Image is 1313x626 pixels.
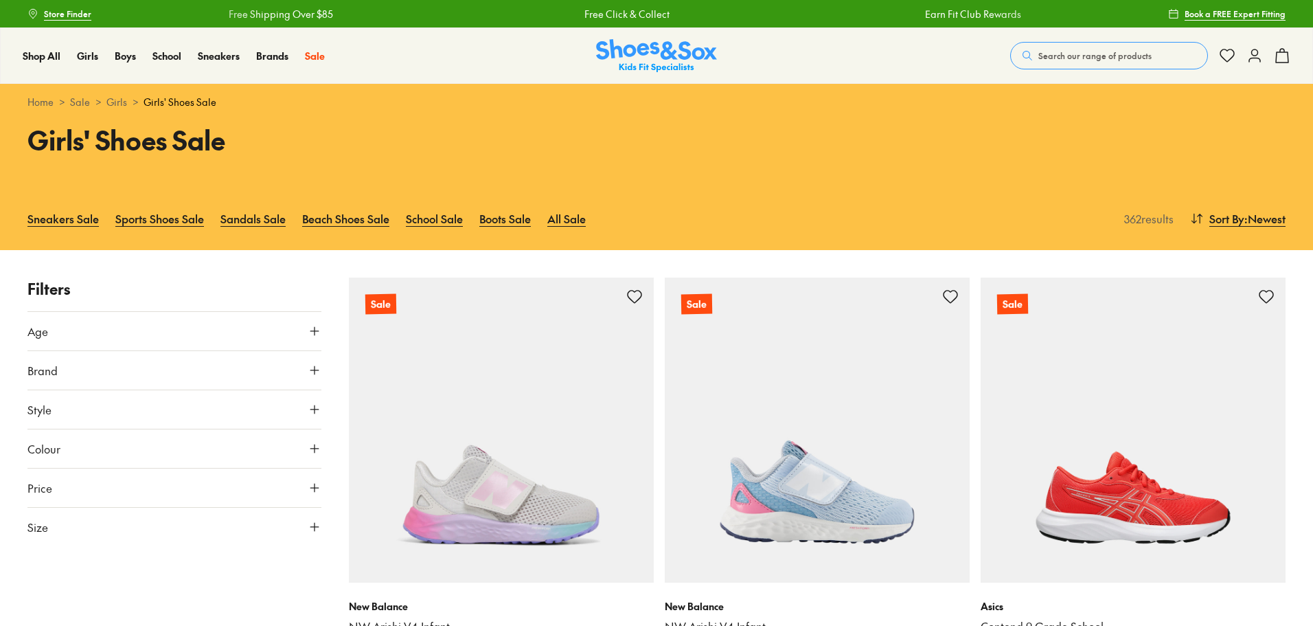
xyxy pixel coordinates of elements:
[198,49,240,63] a: Sneakers
[1038,49,1152,62] span: Search our range of products
[27,323,48,339] span: Age
[115,49,136,63] span: Boys
[349,599,654,614] p: New Balance
[406,203,463,234] a: School Sale
[220,203,286,234] a: Sandals Sale
[665,599,970,614] p: New Balance
[152,49,181,63] span: School
[27,351,321,390] button: Brand
[23,49,60,63] a: Shop All
[27,312,321,350] button: Age
[596,39,717,73] img: SNS_Logo_Responsive.svg
[77,49,98,63] span: Girls
[305,49,325,63] a: Sale
[106,95,127,109] a: Girls
[23,49,60,63] span: Shop All
[681,294,712,315] p: Sale
[1209,210,1244,227] span: Sort By
[27,508,321,546] button: Size
[925,7,1021,21] a: Earn Fit Club Rewards
[27,429,321,468] button: Colour
[1185,8,1286,20] span: Book a FREE Expert Fitting
[305,49,325,63] span: Sale
[77,49,98,63] a: Girls
[1010,42,1208,69] button: Search our range of products
[981,278,1286,583] a: Sale
[1119,210,1174,227] p: 362 results
[27,203,99,234] a: Sneakers Sale
[584,7,670,21] a: Free Click & Collect
[27,480,52,496] span: Price
[1190,203,1286,234] button: Sort By:Newest
[27,401,52,418] span: Style
[44,8,91,20] span: Store Finder
[547,203,586,234] a: All Sale
[27,120,640,159] h1: Girls' Shoes Sale
[27,390,321,429] button: Style
[27,1,91,26] a: Store Finder
[27,519,48,535] span: Size
[256,49,288,63] span: Brands
[596,39,717,73] a: Shoes & Sox
[256,49,288,63] a: Brands
[349,278,654,583] a: Sale
[144,95,216,109] span: Girls' Shoes Sale
[70,95,90,109] a: Sale
[1168,1,1286,26] a: Book a FREE Expert Fitting
[27,362,58,379] span: Brand
[115,203,204,234] a: Sports Shoes Sale
[302,203,389,234] a: Beach Shoes Sale
[198,49,240,63] span: Sneakers
[1244,210,1286,227] span: : Newest
[27,95,54,109] a: Home
[27,278,321,300] p: Filters
[229,7,333,21] a: Free Shipping Over $85
[665,278,970,583] a: Sale
[115,49,136,63] a: Boys
[997,294,1028,315] p: Sale
[479,203,531,234] a: Boots Sale
[365,294,396,315] p: Sale
[27,95,1286,109] div: > > >
[27,469,321,507] button: Price
[152,49,181,63] a: School
[981,599,1286,614] p: Asics
[27,440,60,457] span: Colour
